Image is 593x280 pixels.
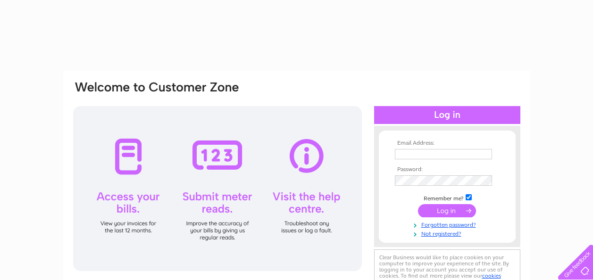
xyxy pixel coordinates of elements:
[393,140,502,147] th: Email Address:
[393,193,502,202] td: Remember me?
[418,204,476,217] input: Submit
[395,229,502,238] a: Not registered?
[395,220,502,229] a: Forgotten password?
[393,166,502,173] th: Password:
